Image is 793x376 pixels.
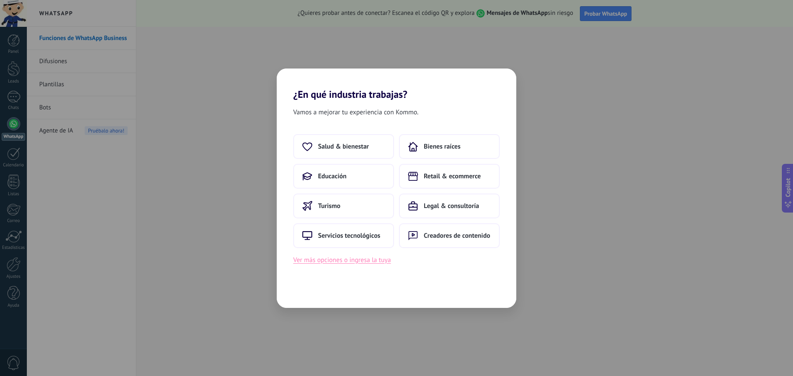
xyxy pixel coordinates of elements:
[318,232,380,240] span: Servicios tecnológicos
[424,232,490,240] span: Creadores de contenido
[277,69,516,100] h2: ¿En qué industria trabajas?
[293,223,394,248] button: Servicios tecnológicos
[399,194,500,218] button: Legal & consultoría
[293,107,418,118] span: Vamos a mejorar tu experiencia con Kommo.
[399,134,500,159] button: Bienes raíces
[424,202,479,210] span: Legal & consultoría
[424,172,481,180] span: Retail & ecommerce
[318,172,347,180] span: Educación
[293,255,391,265] button: Ver más opciones o ingresa la tuya
[424,142,461,151] span: Bienes raíces
[293,164,394,189] button: Educación
[318,202,340,210] span: Turismo
[399,223,500,248] button: Creadores de contenido
[399,164,500,189] button: Retail & ecommerce
[318,142,369,151] span: Salud & bienestar
[293,194,394,218] button: Turismo
[293,134,394,159] button: Salud & bienestar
